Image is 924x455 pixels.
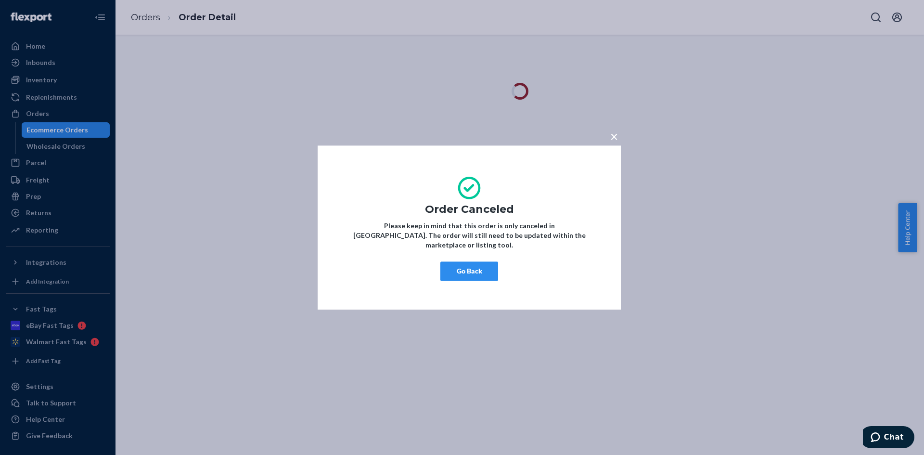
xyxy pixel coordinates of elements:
[346,204,592,215] h1: Order Canceled
[863,426,914,450] iframe: Opens a widget where you can chat to one of our agents
[610,128,618,144] span: ×
[353,221,586,249] strong: Please keep in mind that this order is only canceled in [GEOGRAPHIC_DATA]. The order will still n...
[440,261,498,281] button: Go Back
